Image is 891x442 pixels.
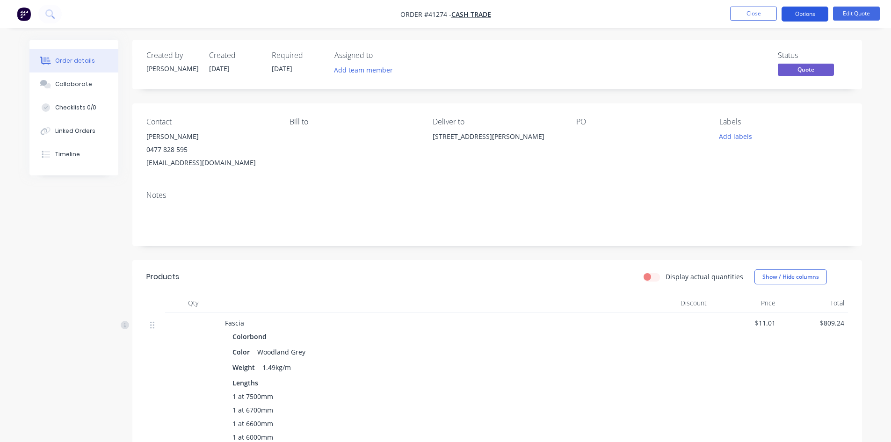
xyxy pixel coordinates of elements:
div: [PERSON_NAME] [146,64,198,73]
span: Lengths [232,378,258,388]
button: Options [782,7,828,22]
button: Add team member [334,64,398,76]
div: Price [710,294,779,312]
img: Factory [17,7,31,21]
div: Linked Orders [55,127,95,135]
span: Fascia [225,319,244,327]
div: Required [272,51,323,60]
span: $809.24 [783,318,844,328]
div: [STREET_ADDRESS][PERSON_NAME] [433,130,561,143]
button: Add labels [714,130,757,143]
div: Deliver to [433,117,561,126]
div: [EMAIL_ADDRESS][DOMAIN_NAME] [146,156,275,169]
button: Show / Hide columns [754,269,827,284]
button: Timeline [29,143,118,166]
div: [PERSON_NAME] [146,130,275,143]
div: Status [778,51,848,60]
div: Checklists 0/0 [55,103,96,112]
div: 0477 828 595 [146,143,275,156]
a: Cash Trade [451,10,491,19]
div: Timeline [55,150,80,159]
label: Display actual quantities [666,272,743,282]
span: [DATE] [209,64,230,73]
div: Discount [642,294,711,312]
button: Close [730,7,777,21]
span: 1 at 7500mm [232,391,273,401]
button: Quote [778,64,834,78]
div: Bill to [290,117,418,126]
div: Created by [146,51,198,60]
div: Qty [165,294,221,312]
span: 1 at 6000mm [232,432,273,442]
button: Add team member [329,64,398,76]
div: Color [232,345,254,359]
div: Created [209,51,261,60]
div: Contact [146,117,275,126]
button: Collaborate [29,72,118,96]
div: Woodland Grey [254,345,309,359]
div: Labels [719,117,848,126]
div: PO [576,117,704,126]
div: 1.49kg/m [259,361,295,374]
button: Order details [29,49,118,72]
span: $11.01 [714,318,775,328]
div: Notes [146,191,848,200]
div: Weight [232,361,259,374]
div: Collaborate [55,80,92,88]
div: [PERSON_NAME]0477 828 595[EMAIL_ADDRESS][DOMAIN_NAME] [146,130,275,169]
span: Quote [778,64,834,75]
div: Products [146,271,179,283]
div: Assigned to [334,51,428,60]
span: 1 at 6600mm [232,419,273,428]
button: Edit Quote [833,7,880,21]
span: 1 at 6700mm [232,405,273,415]
div: [STREET_ADDRESS][PERSON_NAME] [433,130,561,160]
button: Checklists 0/0 [29,96,118,119]
button: Linked Orders [29,119,118,143]
span: Order #41274 - [400,10,451,19]
div: Colorbond [232,330,270,343]
div: Total [779,294,848,312]
div: Order details [55,57,95,65]
span: [DATE] [272,64,292,73]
